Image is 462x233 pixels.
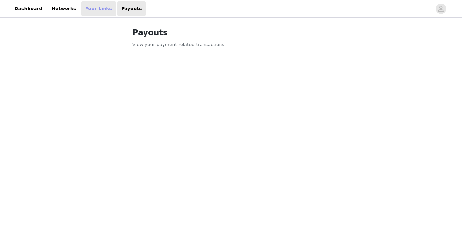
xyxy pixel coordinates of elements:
h1: Payouts [132,27,330,39]
a: Your Links [81,1,116,16]
a: Networks [48,1,80,16]
a: Payouts [117,1,146,16]
div: avatar [438,4,444,14]
p: View your payment related transactions. [132,41,330,48]
a: Dashboard [10,1,46,16]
